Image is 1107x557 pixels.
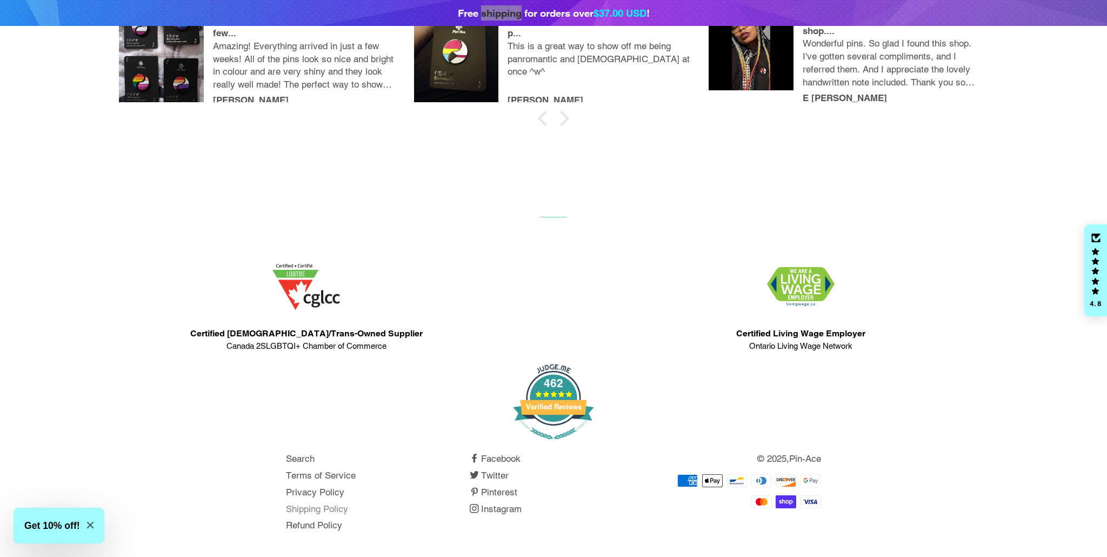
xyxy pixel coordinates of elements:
[470,503,522,514] a: Instagram
[213,40,397,91] p: Amazing! Everything arrived in just a few weeks! All of the pins look so nice and bright in colou...
[513,403,594,410] div: Verified Reviews
[508,40,692,78] p: This is a great way to show off me being panromantic and [DEMOGRAPHIC_DATA] at once ^w^
[213,96,397,105] div: [PERSON_NAME]
[272,264,340,310] img: 1705457225.png
[470,487,517,498] a: Pinterest
[653,452,821,466] p: © 2025,
[803,37,987,89] p: Wonderful pins. So glad I found this shop. I've gotten several compliments, and I referred them. ...
[513,362,594,443] img: e-hSPrJ_Ak6jB1oNJ-x9gQ.png
[213,14,397,40] div: Amazing! Everything arrived in just a few...
[508,96,692,105] div: [PERSON_NAME]
[286,503,348,514] a: Shipping Policy
[508,14,692,40] div: This is a great way to show off me being p...
[286,487,344,498] a: Privacy Policy
[190,327,423,340] span: Certified [DEMOGRAPHIC_DATA]/Trans-Owned Supplier
[470,453,521,464] a: Facebook
[286,520,342,531] a: Refund Policy
[190,340,423,353] span: Canada 2SLGBTQI+ Chamber of Commerce
[470,470,509,481] a: Twitter
[593,7,646,19] span: $37.00 USD
[736,327,865,340] span: Certified Living Wage Employer
[736,340,865,353] span: Ontario Living Wage Network
[767,267,835,307] img: 1706832627.png
[803,94,987,103] div: E [PERSON_NAME]
[509,439,598,450] a: 462 Verified Reviews
[1089,300,1102,307] div: 4.8
[789,453,821,464] a: Pin-Ace
[1084,224,1107,316] div: Click to open Judge.me floating reviews tab
[458,5,650,21] div: Free shipping for orders over !
[709,6,793,90] img: Customizable Pride Pin Set - The Most Flexible Pride Accessory In The World
[513,377,594,389] div: 462
[286,470,356,481] a: Terms of Service
[286,453,315,464] a: Search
